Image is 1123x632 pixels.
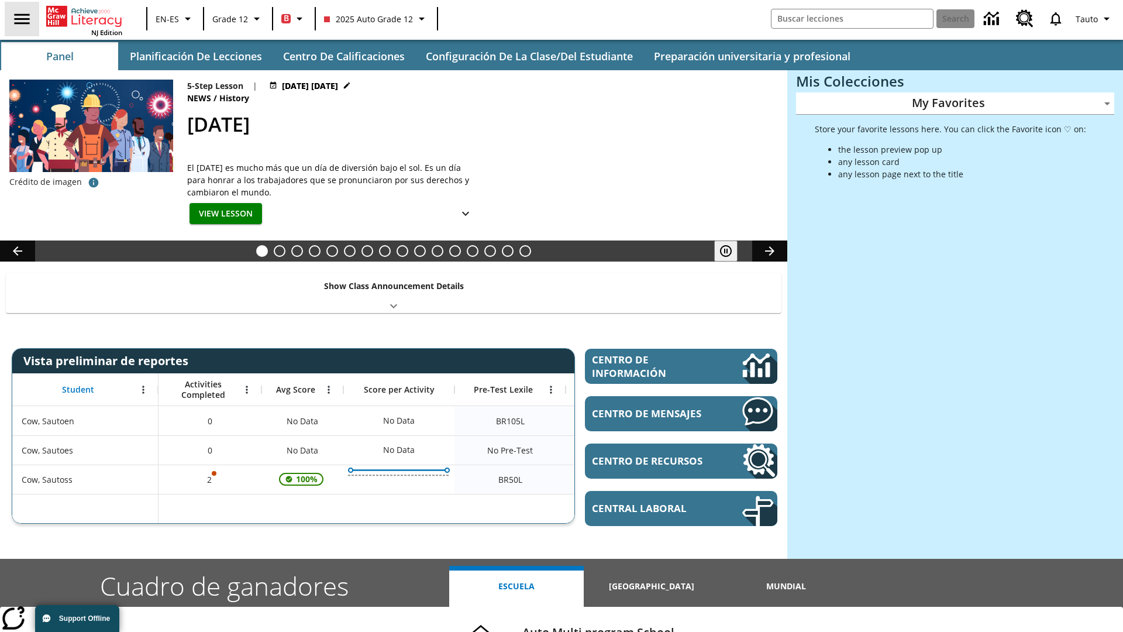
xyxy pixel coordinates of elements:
[135,381,152,399] button: Abrir menú
[159,435,261,465] div: 0, Cow, Sautoes
[1041,4,1071,34] a: Notificaciones
[838,168,1086,180] li: any lesson page next to the title
[46,4,122,37] div: Portada
[187,92,213,105] span: News
[364,384,435,395] span: Score per Activity
[6,273,781,313] div: Show Class Announcement Details
[838,143,1086,156] li: the lesson preview pop up
[277,8,311,29] button: Boost El color de la clase es rojo. Cambiar el color de la clase.
[714,241,749,262] div: Pausar
[585,444,777,479] a: Centro de recursos, Se abrirá en una pestaña nueva.
[22,415,74,427] span: Cow, Sautoen
[592,502,707,515] span: Central laboral
[592,454,707,468] span: Centro de recursos
[324,13,413,25] span: 2025 Auto Grade 12
[190,203,262,225] button: View Lesson
[796,92,1114,115] div: My Favorites
[449,245,461,257] button: Slide 12 Career Lesson
[498,473,522,486] span: Beginning reader 50 Lexile, Cow, Sautoss
[261,406,343,435] div: No Data, Cow, Sautoen
[566,465,677,494] div: Beginning reader 50 Lexile, ER, Según la medida de lectura Lexile, el estudiante es un Lector Eme...
[187,109,773,139] h2: Día del Trabajo
[23,353,194,369] span: Vista preliminar de reportes
[91,28,122,37] span: NJ Edition
[585,396,777,431] a: Centro de mensajes
[309,245,321,257] button: Slide 4 ¡Fuera! ¡Es privado!
[496,415,525,427] span: Beginning reader 105 Lexile, Cow, Sautoen
[256,245,268,257] button: Slide 1 Día del Trabajo
[253,80,257,92] span: |
[219,92,252,105] span: History
[585,491,777,526] a: Central laboral
[164,379,242,400] span: Activities Completed
[379,245,391,257] button: Slide 8 Fashion Forward in Ancient Rome
[59,614,110,623] span: Support Offline
[282,80,338,92] span: [DATE] [DATE]
[377,409,421,432] div: No Data, Cow, Sautoen
[212,13,248,25] span: Grade 12
[46,5,122,28] a: Portada
[35,605,119,632] button: Support Offline
[592,353,702,380] span: Centro de información
[276,384,315,395] span: Avg Score
[187,162,480,198] span: El Día del Trabajo es mucho más que un día de diversión bajo el sol. Es un día para honrar a los ...
[719,566,853,607] button: Mundial
[838,156,1086,168] li: any lesson card
[487,444,533,456] span: No Pre-Test, Cow, Sautoes
[187,162,480,198] div: El [DATE] es mucho más que un día de diversión bajo el sol. Es un día para honrar a los trabajado...
[151,8,199,29] button: Language: EN-ES, Selecciona un idioma
[584,566,718,607] button: [GEOGRAPHIC_DATA]
[1076,13,1098,25] span: Tauto
[585,349,777,384] a: Centro de información
[397,245,408,257] button: Slide 9 The Invasion of the Free CD
[815,123,1086,135] p: Store your favorite lessons here. You can click the Favorite icon ♡ on:
[377,438,421,462] div: No Data, Cow, Sautoes
[159,465,261,494] div: 2, Es posible que sea inválido el puntaje de una o más actividades., Cow, Sautoss
[206,473,214,486] p: 2
[1,42,118,70] button: Panel
[208,444,212,456] span: 0
[319,8,433,29] button: Class: 2025 Auto Grade 12, Selecciona una clase
[432,245,443,257] button: Slide 11 Pre-release lesson
[120,42,271,70] button: Planificación de lecciones
[771,9,933,28] input: search field
[274,42,414,70] button: Centro de calificaciones
[291,469,322,490] span: 100%
[159,406,261,435] div: 0, Cow, Sautoen
[1009,3,1041,35] a: Centro de recursos, Se abrirá en una pestaña nueva.
[454,203,477,225] button: Ver más
[977,3,1009,35] a: Centro de información
[267,80,353,92] button: Jul 23 - Jun 30 Elegir fechas
[645,42,860,70] button: Preparación universitaria y profesional
[324,280,464,292] p: Show Class Announcement Details
[752,241,787,262] button: Carrusel de lecciones, seguir
[284,11,289,26] span: B
[208,8,268,29] button: Grado: Grade 12, Elige un grado
[213,92,217,104] span: /
[187,80,243,92] p: 5-Step Lesson
[484,245,496,257] button: Slide 14 ¡Hurra por el Día de la Constitución!
[449,566,584,607] button: Escuela
[344,245,356,257] button: Slide 6 Solar Power to the People
[796,73,1114,90] h3: Mis Colecciones
[261,465,343,494] div: , 100%, La puntuación media de 100% correspondiente al primer intento de este estudiante de respo...
[22,444,73,456] span: Cow, Sautoes
[467,245,478,257] button: Slide 13 Between Two Worlds
[281,409,324,433] span: No Data
[82,172,105,193] button: Crédito de foto: ProStockStudio/Shutterstock
[326,245,338,257] button: Slide 5 The Last Homesteaders
[291,245,303,257] button: Slide 3 ¿Los autos del futuro?
[208,415,212,427] span: 0
[414,245,426,257] button: Slide 10 Mixed Practice: Citing Evidence
[502,245,514,257] button: Slide 15 Point of View
[238,381,256,399] button: Abrir menú
[274,245,285,257] button: Slide 2 Animal Partners
[9,176,82,188] p: Crédito de imagen
[566,406,677,435] div: Beginning reader 105 Lexile, ER, Según la medida de lectura Lexile, el estudiante es un Lector Em...
[566,435,677,465] div: No Data, Cow, Sautoes
[320,381,337,399] button: Abrir menú
[62,384,94,395] span: Student
[261,435,343,465] div: No Data, Cow, Sautoes
[5,2,39,36] button: Abrir el menú lateral
[519,245,531,257] button: Slide 16 El equilibrio de la Constitución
